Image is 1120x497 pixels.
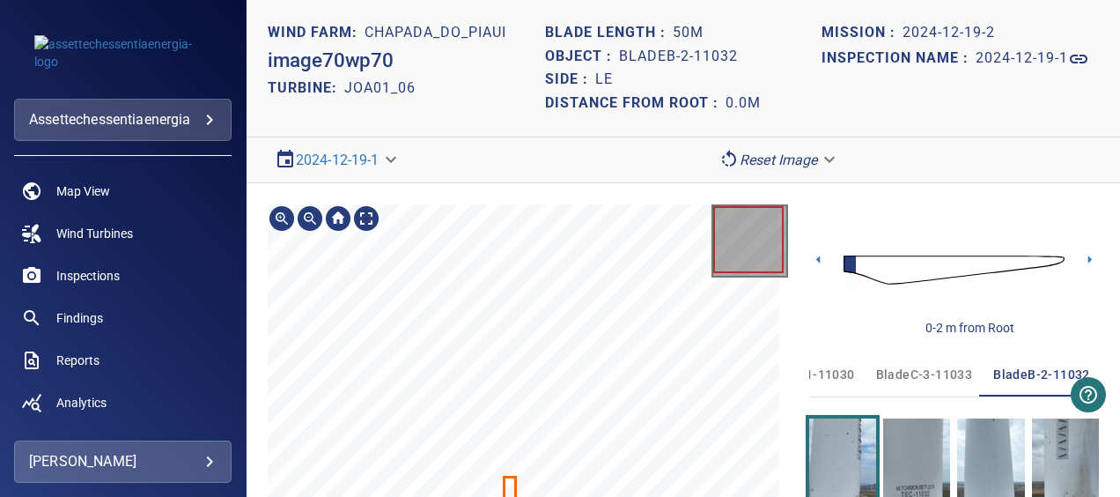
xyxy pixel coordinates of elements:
[56,182,110,200] span: Map View
[925,319,1014,337] div: 0-2 m from Root
[976,48,1089,70] a: 2024-12-19-1
[545,95,726,112] h1: Distance from root :
[296,152,379,168] a: 2024-12-19-1
[296,204,324,233] div: Zoom out
[14,255,232,297] a: inspections noActive
[740,152,818,168] em: Reset Image
[619,48,738,65] h1: bladeB-2-11032
[822,25,903,41] h1: Mission :
[14,212,232,255] a: windturbines noActive
[545,71,595,88] h1: Side :
[56,352,99,369] span: Reports
[903,25,995,41] h1: 2024-12-19-2
[14,424,232,466] a: repairs noActive
[268,25,365,41] h1: WIND FARM:
[268,145,408,175] div: 2024-12-19-1
[14,382,232,424] a: analytics noActive
[268,48,394,72] h2: image70wp70
[34,35,210,70] img: assettechessentiaenergia-logo
[822,50,976,67] h1: Inspection name :
[56,394,107,412] span: Analytics
[545,48,619,65] h1: Object :
[545,25,673,41] h1: Blade length :
[595,71,613,88] h1: LE
[976,50,1068,67] h1: 2024-12-19-1
[56,309,103,327] span: Findings
[876,364,973,386] span: bladeC-3-11033
[56,225,133,242] span: Wind Turbines
[56,267,120,285] span: Inspections
[29,448,217,476] div: [PERSON_NAME]
[14,170,232,212] a: map noActive
[993,364,1090,386] span: bladeB-2-11032
[14,297,232,339] a: findings noActive
[268,204,296,233] div: Zoom in
[324,204,352,233] div: Go home
[711,145,846,175] div: Reset Image
[844,243,1065,297] img: d
[14,339,232,382] a: reports noActive
[268,79,344,96] h2: TURBINE:
[352,204,380,233] div: Toggle full page
[726,95,761,112] h1: 0.0m
[14,99,232,141] div: assettechessentiaenergia
[673,25,704,41] h1: 50m
[344,79,416,96] h2: JOA01_06
[29,106,217,134] div: assettechessentiaenergia
[365,25,506,41] h1: Chapada_do_Piaui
